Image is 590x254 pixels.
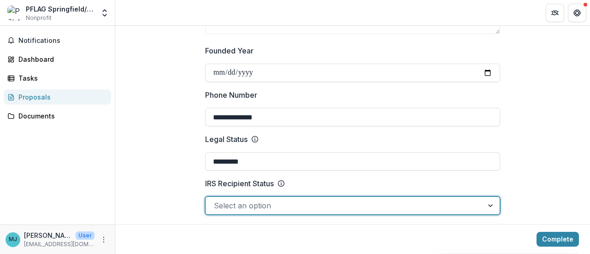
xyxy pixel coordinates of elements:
[24,240,94,248] p: [EMAIL_ADDRESS][DOMAIN_NAME]
[4,52,111,67] a: Dashboard
[24,230,72,240] p: [PERSON_NAME]
[26,4,94,14] div: PFLAG Springfield/SWMO
[98,4,111,22] button: Open entity switcher
[4,108,111,124] a: Documents
[18,92,104,102] div: Proposals
[205,89,257,100] p: Phone Number
[205,134,248,145] p: Legal Status
[4,71,111,86] a: Tasks
[18,54,104,64] div: Dashboard
[98,234,109,245] button: More
[205,222,289,233] p: IRS Determination Letter
[26,14,52,22] span: Nonprofit
[7,6,22,20] img: PFLAG Springfield/SWMO
[18,111,104,121] div: Documents
[304,222,319,233] a: Link
[546,4,564,22] button: Partners
[18,73,104,83] div: Tasks
[76,231,94,240] p: User
[4,33,111,48] button: Notifications
[18,37,107,45] span: Notifications
[205,178,274,189] p: IRS Recipient Status
[4,89,111,105] a: Proposals
[537,232,579,247] button: Complete
[205,45,254,56] p: Founded Year
[9,236,17,242] div: Melisabeth Johnston
[568,4,586,22] button: Get Help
